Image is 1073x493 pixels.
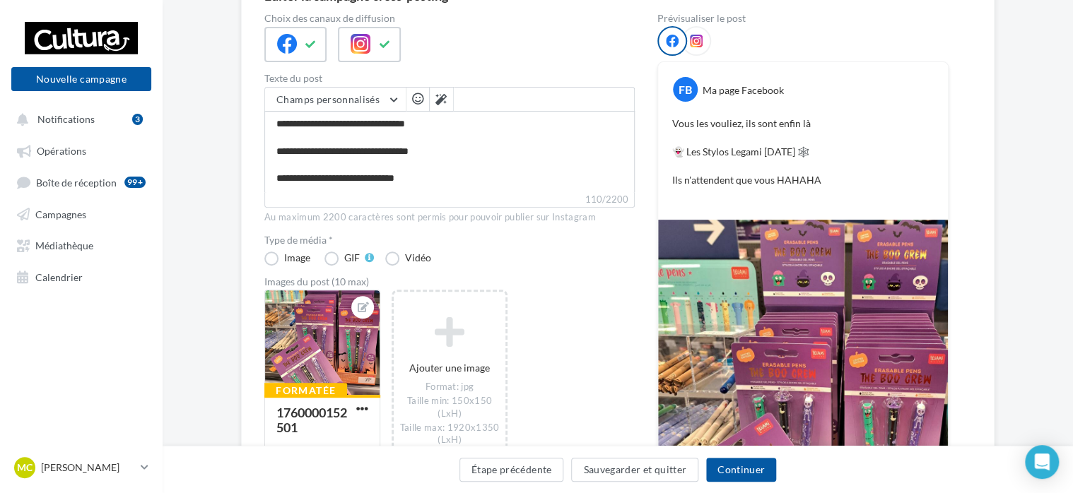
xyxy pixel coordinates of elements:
label: 110/2200 [264,192,635,208]
span: MC [17,461,33,475]
label: Texte du post [264,73,635,83]
span: Médiathèque [35,239,93,251]
span: Notifications [37,113,95,125]
div: 3 [132,114,143,125]
div: 99+ [124,177,146,188]
a: Boîte de réception99+ [8,169,154,195]
a: Médiathèque [8,232,154,257]
button: Notifications 3 [8,106,148,131]
div: Image [284,253,310,263]
a: Opérations [8,137,154,162]
button: Étape précédente [459,458,564,482]
button: Champs personnalisés [265,88,406,112]
a: Campagnes [8,201,154,226]
div: Open Intercom Messenger [1025,445,1059,479]
label: Choix des canaux de diffusion [264,13,635,23]
div: 1760000152501 [276,405,347,435]
a: Calendrier [8,263,154,289]
span: Campagnes [35,208,86,220]
div: FB [673,77,698,102]
span: Champs personnalisés [276,93,380,105]
button: Continuer [706,458,776,482]
p: [PERSON_NAME] [41,461,135,475]
div: GIF [344,253,360,263]
div: Formatée [264,383,347,398]
div: Ma page Facebook [703,83,784,97]
span: Opérations [37,145,86,157]
span: Calendrier [35,271,83,283]
div: Vidéo [405,253,431,263]
div: Au maximum 2200 caractères sont permis pour pouvoir publier sur Instagram [264,211,635,224]
div: Images du post (10 max) [264,277,635,287]
label: Type de média * [264,235,635,245]
p: Vous les vouliez, ils sont enfin là 👻 Les Stylos Legami [DATE] 🕸️ Ils n'attendent que vous HAHAHA [672,117,934,201]
a: MC [PERSON_NAME] [11,454,151,481]
button: Sauvegarder et quitter [571,458,698,482]
div: Prévisualiser le post [657,13,949,23]
button: Nouvelle campagne [11,67,151,91]
span: Boîte de réception [36,176,117,188]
